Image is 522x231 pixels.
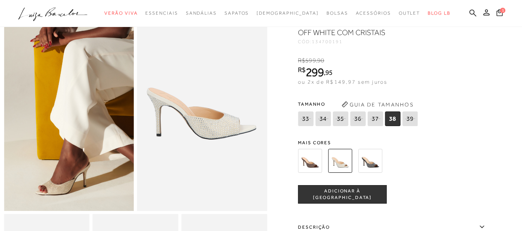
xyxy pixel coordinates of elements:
[298,98,420,110] span: Tamanho
[4,16,134,211] img: image
[317,57,324,64] span: 90
[306,65,324,79] span: 299
[402,111,418,126] span: 39
[428,10,450,16] span: BLOG LB
[385,111,400,126] span: 38
[224,10,249,16] span: Sapatos
[298,79,387,85] span: ou 2x de R$149,97 sem juros
[145,6,178,20] a: categoryNavScreenReaderText
[305,57,316,64] span: 599
[224,6,249,20] a: categoryNavScreenReaderText
[333,111,348,126] span: 35
[145,10,178,16] span: Essenciais
[298,111,313,126] span: 33
[399,10,420,16] span: Outlet
[137,16,267,211] img: image
[298,16,443,38] h1: MULE DE SALTO ALTO FINO EM CAMURÇA OFF WHITE COM CRISTAIS
[186,6,217,20] a: categoryNavScreenReaderText
[298,188,386,201] span: ADICIONAR À [GEOGRAPHIC_DATA]
[428,6,450,20] a: BLOG LB
[494,8,505,19] button: 1
[186,10,217,16] span: Sandálias
[104,10,138,16] span: Verão Viva
[500,8,505,13] span: 1
[358,149,382,173] img: MULE DE SALTO ALTO FINO EM CAMURÇA PRETO COM CRISTAIS
[324,69,333,76] i: ,
[399,6,420,20] a: categoryNavScreenReaderText
[326,10,348,16] span: Bolsas
[104,6,138,20] a: categoryNavScreenReaderText
[339,98,416,111] button: Guia de Tamanhos
[350,111,366,126] span: 36
[328,149,352,173] img: MULE DE SALTO ALTO FINO EM CAMURÇA OFF WHITE COM CRISTAIS
[312,39,343,44] span: 134700191
[298,140,491,145] span: Mais cores
[316,57,325,64] i: ,
[298,66,306,73] i: R$
[315,111,331,126] span: 34
[356,6,391,20] a: categoryNavScreenReaderText
[325,68,333,76] span: 95
[326,6,348,20] a: categoryNavScreenReaderText
[257,10,319,16] span: [DEMOGRAPHIC_DATA]
[367,111,383,126] span: 37
[356,10,391,16] span: Acessórios
[298,39,452,44] div: CÓD:
[298,149,322,173] img: MULE DE SALTO ALTO FINO EM CAMURÇA CAFÉ COM CRISTAIS
[298,57,305,64] i: R$
[257,6,319,20] a: noSubCategoriesText
[298,185,387,204] button: ADICIONAR À [GEOGRAPHIC_DATA]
